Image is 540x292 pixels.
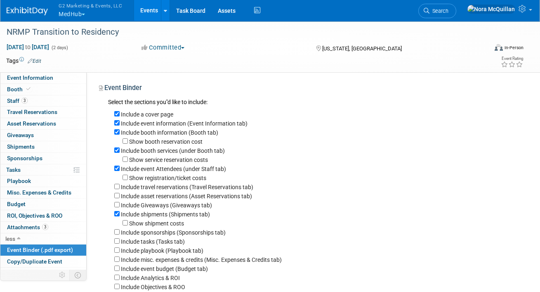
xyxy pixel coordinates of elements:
a: Budget [0,199,86,210]
span: ROI, Objectives & ROO [7,212,62,219]
a: Misc. Expenses & Credits [0,187,86,198]
a: ROI, Objectives & ROO [0,210,86,221]
span: to [24,44,32,50]
a: less [0,233,86,245]
label: Include event information (Event Information tab) [121,120,248,127]
label: Include event Attendees (under Staff tab) [121,166,226,172]
i: Booth reservation complete [26,87,31,91]
a: Asset Reservations [0,118,86,129]
a: Shipments [0,141,86,152]
label: Include Objectives & ROO [121,284,185,290]
div: Select the sections you''d like to include: [108,98,517,107]
span: (2 days) [51,45,68,50]
img: Nora McQuillan [467,5,515,14]
a: Travel Reservations [0,107,86,118]
img: ExhibitDay [7,7,48,15]
label: Include a cover page [121,111,173,118]
label: Show service reservation costs [129,157,208,163]
a: Edit [28,58,41,64]
span: Staff [7,97,28,104]
img: Format-Inperson.png [495,44,503,51]
label: Include Analytics & ROI [121,275,180,281]
td: Tags [6,57,41,65]
label: Show booth reservation cost [129,138,203,145]
a: Giveaways [0,130,86,141]
span: Copy/Duplicate Event [7,258,62,265]
label: Include Giveaways (Giveaways tab) [121,202,212,209]
a: Event Information [0,72,86,83]
span: [DATE] [DATE] [6,43,50,51]
span: 3 [42,224,48,230]
a: Copy/Duplicate Event [0,256,86,267]
div: Event Format [448,43,523,55]
a: Search [418,4,456,18]
a: Staff3 [0,95,86,107]
span: Asset Reservations [7,120,56,127]
span: Attachments [7,224,48,230]
button: Committed [139,43,188,52]
a: Playbook [0,176,86,187]
a: Booth [0,84,86,95]
span: Playbook [7,178,31,184]
span: Booth [7,86,32,93]
div: NRMP Transition to Residency [4,25,479,40]
span: Shipments [7,143,35,150]
span: Event Information [7,74,53,81]
label: Show registration/ticket costs [129,175,206,181]
label: Include booth information (Booth tab) [121,129,218,136]
label: Include tasks (Tasks tab) [121,238,185,245]
div: In-Person [504,45,523,51]
label: Include asset reservations (Asset Reservations tab) [121,193,252,199]
span: Tasks [6,166,21,173]
span: Sponsorships [7,155,42,161]
span: Budget [7,201,26,207]
span: G2 Marketing & Events, LLC [59,1,122,10]
span: Misc. Expenses & Credits [7,189,71,196]
label: Include misc. expenses & credits (Misc. Expenses & Credits tab) [121,256,282,263]
div: Event Binder [99,83,517,95]
a: Tasks [0,164,86,176]
label: Include sponsorships (Sponsorships tab) [121,229,226,236]
label: Include event budget (Budget tab) [121,266,208,272]
td: Toggle Event Tabs [70,270,87,280]
span: [US_STATE], [GEOGRAPHIC_DATA] [322,45,402,52]
span: less [5,235,15,242]
a: Event Binder (.pdf export) [0,245,86,256]
a: Sponsorships [0,153,86,164]
div: Event Rating [501,57,523,61]
span: Travel Reservations [7,109,57,115]
label: Show shipment costs [129,220,184,227]
span: Event Binder (.pdf export) [7,247,73,253]
label: Include playbook (Playbook tab) [121,247,203,254]
span: Search [429,8,448,14]
label: Include shipments (Shipments tab) [121,211,210,218]
label: Include travel reservations (Travel Reservations tab) [121,184,253,190]
td: Personalize Event Tab Strip [55,270,70,280]
label: Include booth services (under Booth tab) [121,147,225,154]
span: 3 [21,97,28,104]
a: Attachments3 [0,222,86,233]
span: Giveaways [7,132,34,138]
